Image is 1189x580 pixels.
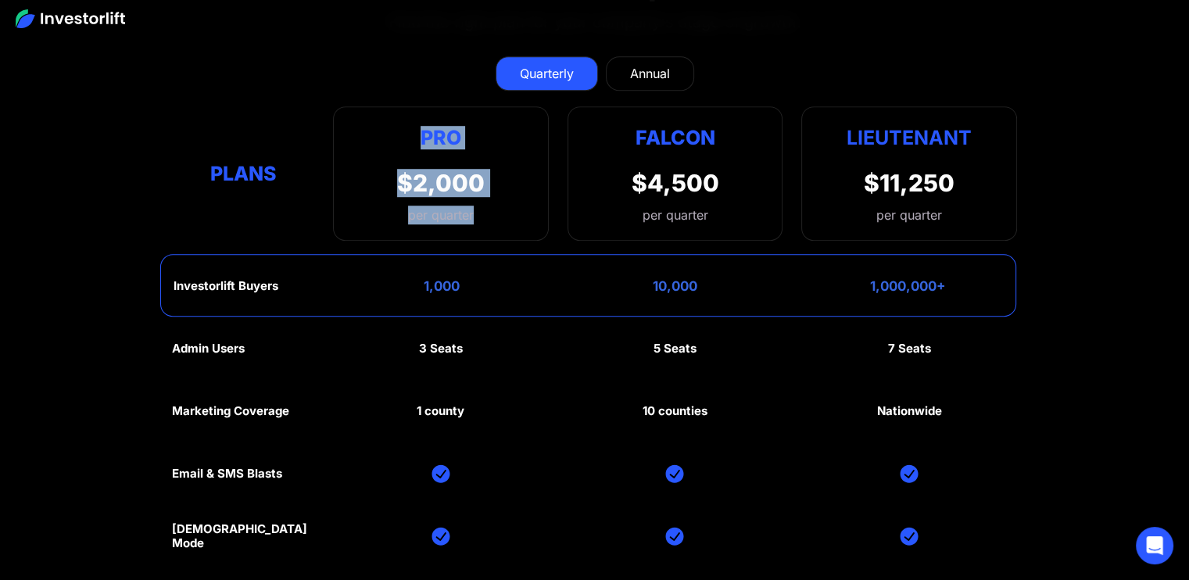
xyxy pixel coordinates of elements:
[631,169,718,197] div: $4,500
[520,64,574,83] div: Quarterly
[172,342,245,356] div: Admin Users
[1136,527,1173,564] div: Open Intercom Messenger
[877,404,942,418] div: Nationwide
[172,522,314,550] div: [DEMOGRAPHIC_DATA] Mode
[424,278,460,294] div: 1,000
[174,279,278,293] div: Investorlift Buyers
[654,342,697,356] div: 5 Seats
[643,404,707,418] div: 10 counties
[397,206,485,224] div: per quarter
[642,206,707,224] div: per quarter
[172,467,282,481] div: Email & SMS Blasts
[172,158,314,188] div: Plans
[847,126,972,149] strong: Lieutenant
[653,278,697,294] div: 10,000
[630,64,670,83] div: Annual
[876,206,942,224] div: per quarter
[417,404,464,418] div: 1 county
[419,342,463,356] div: 3 Seats
[870,278,946,294] div: 1,000,000+
[397,123,485,153] div: Pro
[635,123,714,153] div: Falcon
[864,169,954,197] div: $11,250
[397,169,485,197] div: $2,000
[172,404,289,418] div: Marketing Coverage
[888,342,931,356] div: 7 Seats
